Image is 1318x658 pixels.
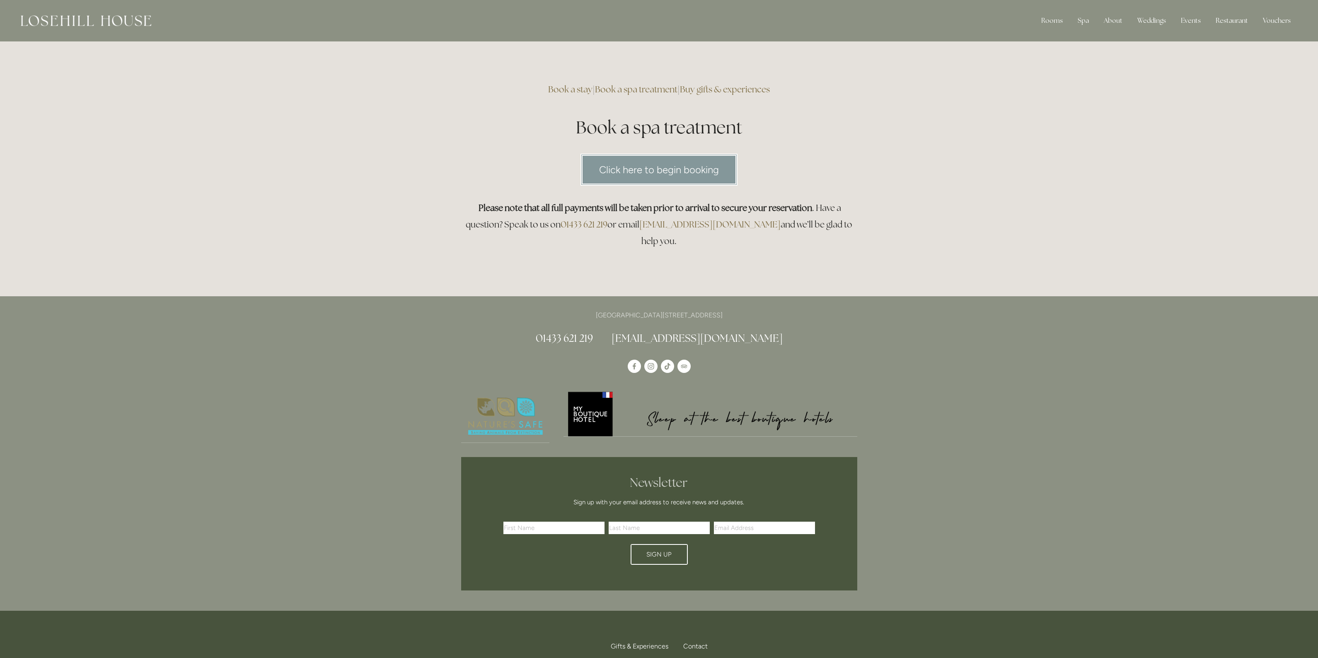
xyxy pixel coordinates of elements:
[561,219,607,230] a: 01433 621 219
[1035,12,1069,29] div: Rooms
[612,331,783,345] a: [EMAIL_ADDRESS][DOMAIN_NAME]
[563,390,857,436] img: My Boutique Hotel - Logo
[677,360,691,373] a: TripAdvisor
[631,544,688,565] button: Sign Up
[506,497,812,507] p: Sign up with your email address to receive news and updates.
[595,84,677,95] a: Book a spa treatment
[1071,12,1096,29] div: Spa
[661,360,674,373] a: TikTok
[536,331,593,345] a: 01433 621 219
[1256,12,1297,29] a: Vouchers
[1209,12,1255,29] div: Restaurant
[628,360,641,373] a: Losehill House Hotel & Spa
[461,81,857,98] h3: | |
[677,637,708,656] div: Contact
[461,310,857,321] p: [GEOGRAPHIC_DATA][STREET_ADDRESS]
[639,219,781,230] a: [EMAIL_ADDRESS][DOMAIN_NAME]
[646,551,672,558] span: Sign Up
[714,522,815,534] input: Email Address
[1131,12,1173,29] div: Weddings
[1097,12,1129,29] div: About
[611,637,675,656] a: Gifts & Experiences
[479,202,812,213] strong: Please note that all full payments will be taken prior to arrival to secure your reservation
[461,390,550,443] img: Nature's Safe - Logo
[563,390,857,437] a: My Boutique Hotel - Logo
[680,84,770,95] a: Buy gifts & experiences
[611,642,668,650] span: Gifts & Experiences
[461,115,857,140] h1: Book a spa treatment
[1174,12,1207,29] div: Events
[548,84,592,95] a: Book a stay
[461,200,857,249] h3: . Have a question? Speak to us on or email and we’ll be glad to help you.
[609,522,710,534] input: Last Name
[580,154,738,186] a: Click here to begin booking
[503,522,605,534] input: First Name
[21,15,151,26] img: Losehill House
[644,360,658,373] a: Instagram
[506,475,812,490] h2: Newsletter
